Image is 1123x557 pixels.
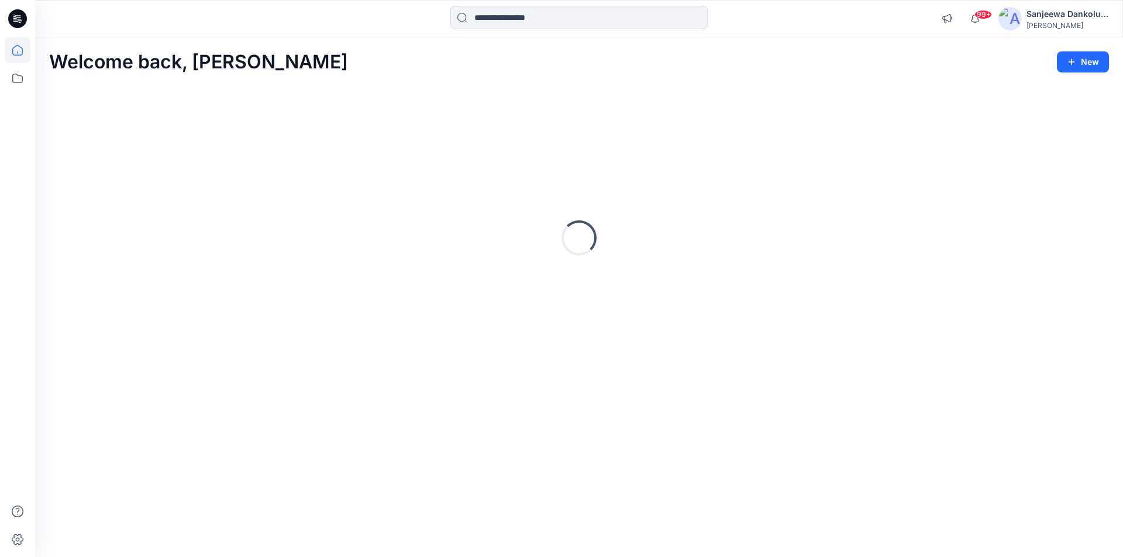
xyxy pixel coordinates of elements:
[998,7,1022,30] img: avatar
[974,10,992,19] span: 99+
[1057,51,1109,72] button: New
[1026,7,1108,21] div: Sanjeewa Dankoluwage
[49,51,348,73] h2: Welcome back, [PERSON_NAME]
[1026,21,1108,30] div: [PERSON_NAME]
